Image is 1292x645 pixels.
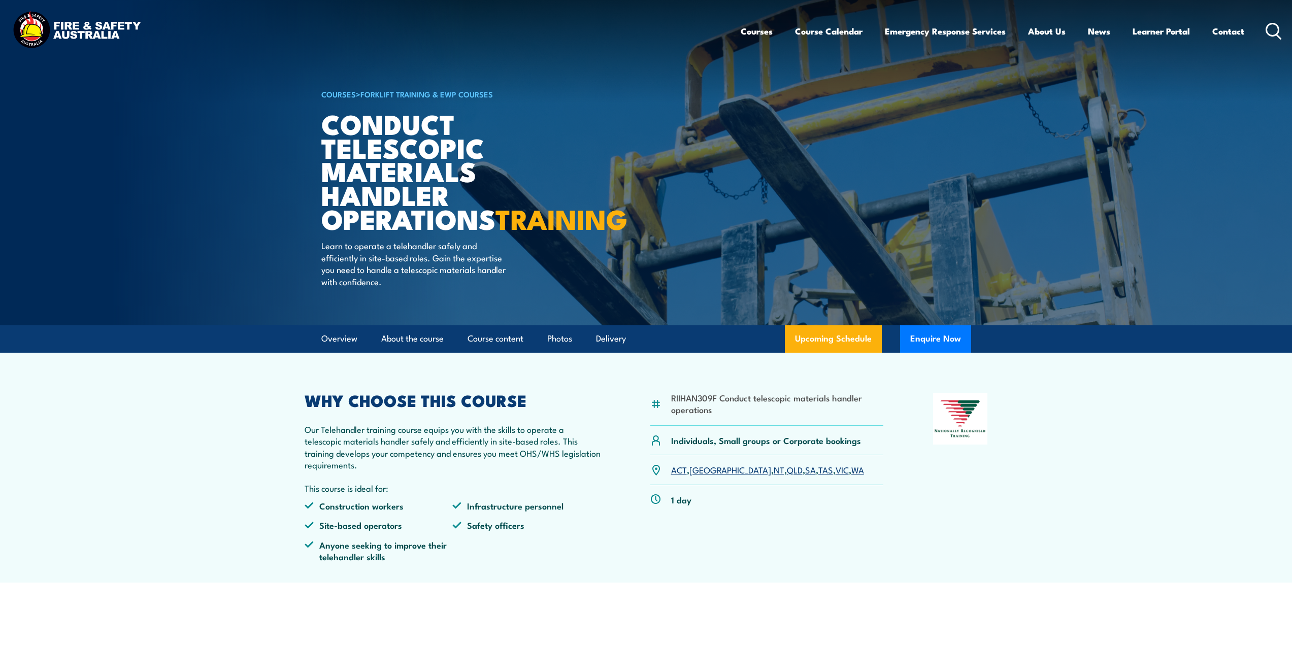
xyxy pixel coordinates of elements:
[818,463,833,476] a: TAS
[689,463,771,476] a: [GEOGRAPHIC_DATA]
[321,88,572,100] h6: >
[321,88,356,99] a: COURSES
[671,434,861,446] p: Individuals, Small groups or Corporate bookings
[452,500,601,512] li: Infrastructure personnel
[321,325,357,352] a: Overview
[495,197,627,239] strong: TRAINING
[933,393,988,445] img: Nationally Recognised Training logo.
[305,393,601,407] h2: WHY CHOOSE THIS COURSE
[305,482,601,494] p: This course is ideal for:
[774,463,784,476] a: NT
[596,325,626,352] a: Delivery
[671,392,884,416] li: RIIHAN309F Conduct telescopic materials handler operations
[321,112,572,230] h1: Conduct Telescopic Materials Handler Operations
[741,18,773,45] a: Courses
[360,88,493,99] a: Forklift Training & EWP Courses
[900,325,971,353] button: Enquire Now
[1133,18,1190,45] a: Learner Portal
[671,494,691,505] p: 1 day
[305,423,601,471] p: Our Telehandler training course equips you with the skills to operate a telescopic materials hand...
[468,325,523,352] a: Course content
[321,240,507,287] p: Learn to operate a telehandler safely and efficiently in site-based roles. Gain the expertise you...
[885,18,1006,45] a: Emergency Response Services
[305,539,453,563] li: Anyone seeking to improve their telehandler skills
[547,325,572,352] a: Photos
[1212,18,1244,45] a: Contact
[381,325,444,352] a: About the course
[805,463,816,476] a: SA
[836,463,849,476] a: VIC
[452,519,601,531] li: Safety officers
[787,463,803,476] a: QLD
[785,325,882,353] a: Upcoming Schedule
[795,18,863,45] a: Course Calendar
[671,463,687,476] a: ACT
[1088,18,1110,45] a: News
[305,500,453,512] li: Construction workers
[851,463,864,476] a: WA
[305,519,453,531] li: Site-based operators
[1028,18,1066,45] a: About Us
[671,464,864,476] p: , , , , , , ,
